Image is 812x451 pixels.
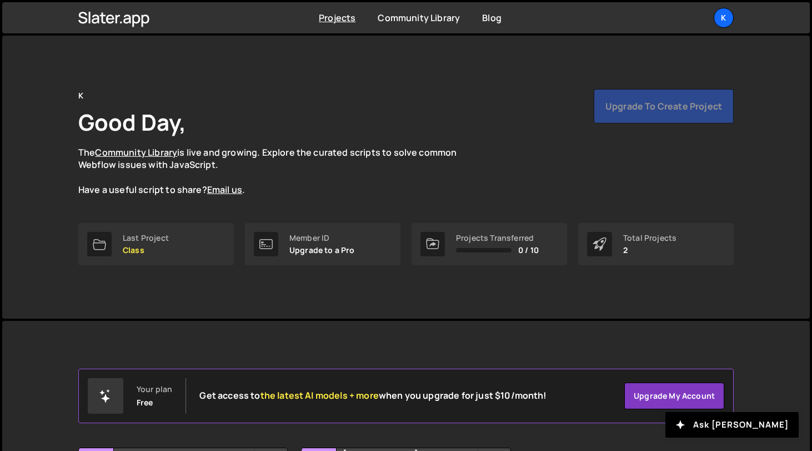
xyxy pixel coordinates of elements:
[624,383,724,409] a: Upgrade my account
[123,234,169,242] div: Last Project
[665,412,799,438] button: Ask [PERSON_NAME]
[78,223,234,265] a: Last Project Class
[623,246,676,255] p: 2
[518,246,539,255] span: 0 / 10
[623,234,676,242] div: Total Projects
[78,107,186,137] h1: Good Day,
[123,246,169,255] p: Class
[378,12,460,24] a: Community Library
[289,234,355,242] div: Member ID
[137,385,172,394] div: Your plan
[289,246,355,255] p: Upgrade to a Pro
[319,12,355,24] a: Projects
[78,146,478,196] p: The is live and growing. Explore the curated scripts to solve common Webflow issues with JavaScri...
[456,234,539,242] div: Projects Transferred
[95,146,177,158] a: Community Library
[482,12,502,24] a: Blog
[207,184,242,196] a: Email us
[260,389,379,402] span: the latest AI models + more
[137,398,153,407] div: Free
[714,8,734,28] a: K
[199,390,547,401] h2: Get access to when you upgrade for just $10/month!
[78,89,83,102] div: K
